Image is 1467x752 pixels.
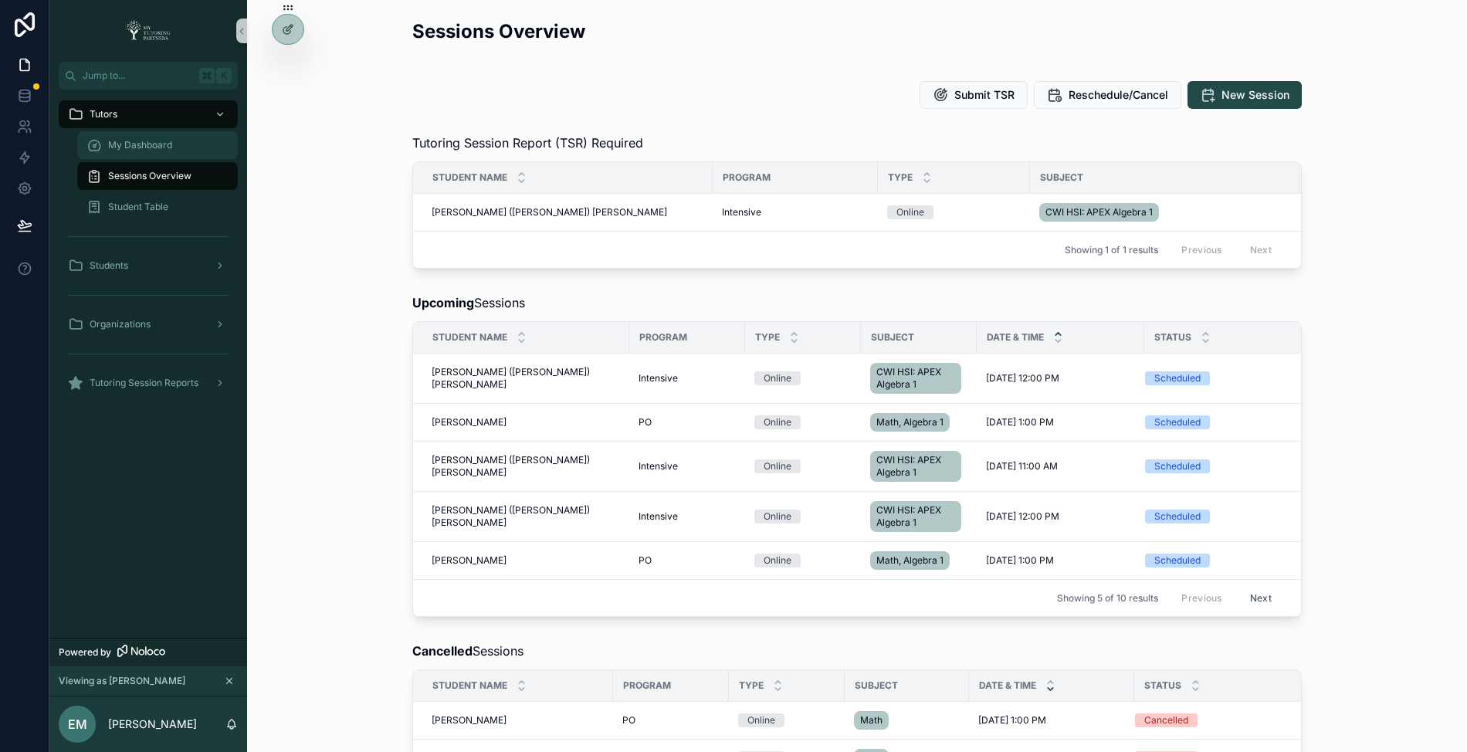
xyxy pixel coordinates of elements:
div: Online [764,554,791,567]
span: PO [639,416,652,429]
button: Next [1239,586,1282,610]
span: Intensive [639,372,678,384]
span: Sessions [412,293,525,312]
span: Showing 5 of 10 results [1057,592,1158,605]
div: Online [764,415,791,429]
span: Math, Algebra 1 [876,416,944,429]
span: Math, Algebra 1 [876,554,944,567]
a: Students [59,252,238,279]
span: Program [639,331,687,344]
span: Program [723,171,771,184]
span: Status [1144,679,1181,692]
span: [PERSON_NAME] ([PERSON_NAME]) [PERSON_NAME] [432,366,620,391]
span: Tutoring Session Reports [90,377,198,389]
span: CWI HSI: APEX Algebra 1 [876,454,955,479]
span: CWI HSI: APEX Algebra 1 [876,366,955,391]
button: Submit TSR [920,81,1028,109]
div: Online [896,205,924,219]
span: Showing 1 of 1 results [1065,244,1158,256]
span: [PERSON_NAME] [432,416,507,429]
span: Student Table [108,201,168,213]
div: Online [764,510,791,523]
span: Program [623,679,671,692]
div: Scheduled [1154,554,1201,567]
span: EM [68,715,87,733]
span: Sessions Overview [108,170,191,182]
span: Students [90,259,128,272]
a: Tutors [59,100,238,128]
img: App logo [121,19,175,43]
span: Intensive [722,206,761,218]
span: Date & Time [979,679,1036,692]
span: Student Name [432,331,507,344]
p: [PERSON_NAME] [108,716,197,732]
span: [PERSON_NAME] [432,554,507,567]
span: Status [1154,331,1191,344]
div: Cancelled [1144,713,1188,727]
span: Tutors [90,108,117,120]
span: Subject [1040,171,1083,184]
span: Reschedule/Cancel [1069,87,1168,103]
a: Student Table [77,193,238,221]
button: New Session [1187,81,1302,109]
span: Subject [855,679,898,692]
span: My Dashboard [108,139,172,151]
span: [DATE] 11:00 AM [986,460,1058,473]
span: K [218,69,230,82]
span: Powered by [59,646,111,659]
span: [PERSON_NAME] ([PERSON_NAME]) [PERSON_NAME] [432,206,667,218]
div: Scheduled [1154,415,1201,429]
div: Online [764,459,791,473]
span: CWI HSI: APEX Algebra 1 [1045,206,1153,218]
button: Jump to...K [59,62,238,90]
span: Date & Time [987,331,1044,344]
span: Type [755,331,780,344]
span: Intensive [639,460,678,473]
span: Math [860,714,883,727]
span: PO [639,554,652,567]
div: Scheduled [1154,459,1201,473]
span: Tutoring Session Report (TSR) Required [412,134,643,152]
span: CWI HSI: APEX Algebra 1 [876,504,955,529]
span: Viewing as [PERSON_NAME] [59,675,185,687]
span: Organizations [90,318,151,330]
span: Student Name [432,679,507,692]
h2: Sessions Overview [412,19,585,44]
span: [DATE] 11:00 AM [1300,206,1372,218]
a: Powered by [49,638,247,666]
div: Online [764,371,791,385]
span: [DATE] 12:00 PM [986,510,1059,523]
span: Type [739,679,764,692]
a: Tutoring Session Reports [59,369,238,397]
div: Scheduled [1154,371,1201,385]
span: [PERSON_NAME] [432,714,507,727]
span: [PERSON_NAME] ([PERSON_NAME]) [PERSON_NAME] [432,454,620,479]
span: New Session [1221,87,1289,103]
span: [PERSON_NAME] ([PERSON_NAME]) [PERSON_NAME] [432,504,620,529]
span: [DATE] 12:00 PM [986,372,1059,384]
strong: Cancelled [412,643,473,659]
div: scrollable content [49,90,247,417]
span: Intensive [639,510,678,523]
span: [DATE] 1:00 PM [986,416,1054,429]
a: My Dashboard [77,131,238,159]
button: Reschedule/Cancel [1034,81,1181,109]
a: Organizations [59,310,238,338]
span: Sessions [412,642,523,660]
div: Scheduled [1154,510,1201,523]
span: PO [622,714,635,727]
span: Submit TSR [954,87,1015,103]
div: Online [747,713,775,727]
span: [DATE] 1:00 PM [978,714,1046,727]
a: Sessions Overview [77,162,238,190]
span: [DATE] 1:00 PM [986,554,1054,567]
span: Subject [871,331,914,344]
span: Type [888,171,913,184]
span: Jump to... [83,69,193,82]
strong: Upcoming [412,295,474,310]
span: Student Name [432,171,507,184]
